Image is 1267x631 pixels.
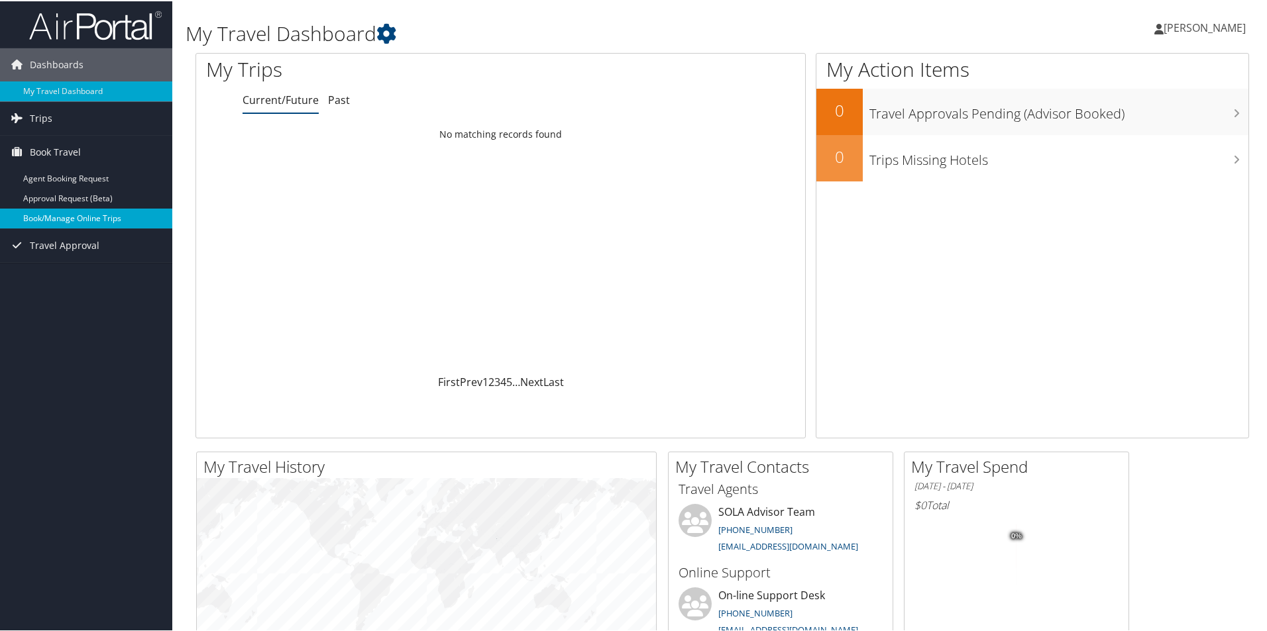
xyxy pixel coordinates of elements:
[512,373,520,388] span: …
[911,454,1129,477] h2: My Travel Spend
[203,454,656,477] h2: My Travel History
[914,497,926,511] span: $0
[914,497,1119,511] h6: Total
[30,228,99,261] span: Travel Approval
[30,47,83,80] span: Dashboards
[196,121,805,145] td: No matching records found
[672,503,889,557] li: SOLA Advisor Team
[816,134,1248,180] a: 0Trips Missing Hotels
[29,9,162,40] img: airportal-logo.png
[482,373,488,388] a: 1
[186,19,901,46] h1: My Travel Dashboard
[506,373,512,388] a: 5
[520,373,543,388] a: Next
[679,562,883,581] h3: Online Support
[679,479,883,497] h3: Travel Agents
[494,373,500,388] a: 3
[816,87,1248,134] a: 0Travel Approvals Pending (Advisor Booked)
[675,454,893,477] h2: My Travel Contacts
[816,144,863,167] h2: 0
[30,101,52,134] span: Trips
[869,143,1248,168] h3: Trips Missing Hotels
[1164,19,1246,34] span: [PERSON_NAME]
[914,479,1119,491] h6: [DATE] - [DATE]
[206,54,541,82] h1: My Trips
[460,373,482,388] a: Prev
[816,98,863,121] h2: 0
[438,373,460,388] a: First
[30,134,81,168] span: Book Travel
[500,373,506,388] a: 4
[1011,531,1022,539] tspan: 0%
[543,373,564,388] a: Last
[488,373,494,388] a: 2
[1154,7,1259,46] a: [PERSON_NAME]
[718,606,793,618] a: [PHONE_NUMBER]
[816,54,1248,82] h1: My Action Items
[869,97,1248,122] h3: Travel Approvals Pending (Advisor Booked)
[718,539,858,551] a: [EMAIL_ADDRESS][DOMAIN_NAME]
[328,91,350,106] a: Past
[243,91,319,106] a: Current/Future
[718,522,793,534] a: [PHONE_NUMBER]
